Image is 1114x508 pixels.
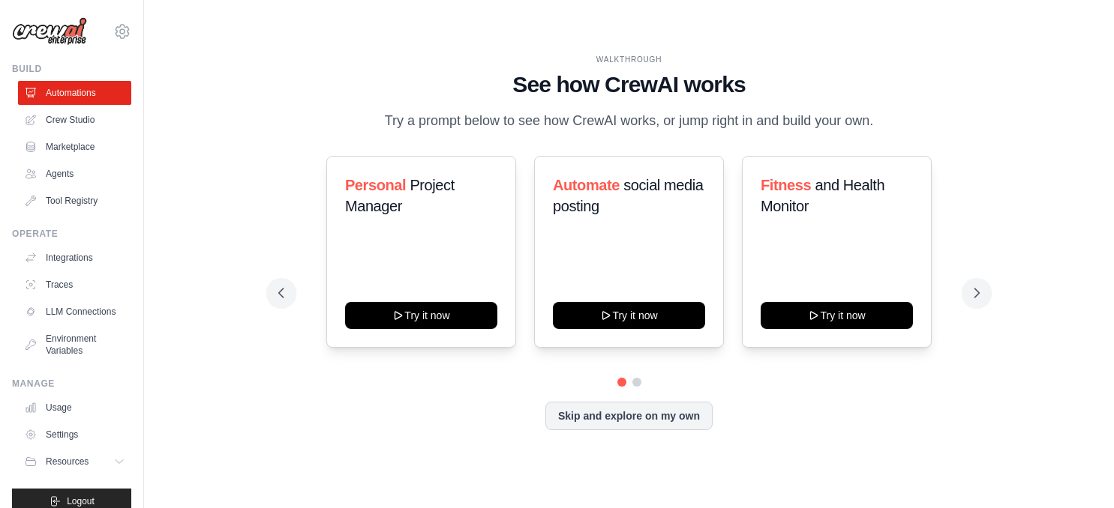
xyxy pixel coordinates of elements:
a: Traces [18,273,131,297]
span: social media posting [553,177,704,214]
div: Manage [12,378,131,390]
a: Integrations [18,246,131,270]
a: Marketplace [18,135,131,159]
div: Build [12,63,131,75]
span: Project Manager [345,177,455,214]
span: Logout [67,495,95,507]
a: Environment Variables [18,327,131,363]
img: Logo [12,17,87,46]
a: Tool Registry [18,189,131,213]
span: Personal [345,177,406,193]
a: Agents [18,162,131,186]
a: Crew Studio [18,108,131,132]
p: Try a prompt below to see how CrewAI works, or jump right in and build your own. [377,110,881,132]
a: Automations [18,81,131,105]
span: Fitness [761,177,811,193]
h1: See how CrewAI works [278,71,980,98]
a: LLM Connections [18,300,131,324]
button: Resources [18,450,131,474]
span: Automate [553,177,620,193]
span: Resources [46,456,89,468]
a: Usage [18,396,131,420]
span: and Health Monitor [761,177,884,214]
button: Try it now [553,302,705,329]
div: Operate [12,228,131,240]
button: Try it now [345,302,497,329]
div: WALKTHROUGH [278,54,980,65]
button: Skip and explore on my own [545,402,713,430]
a: Settings [18,423,131,447]
button: Try it now [761,302,913,329]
